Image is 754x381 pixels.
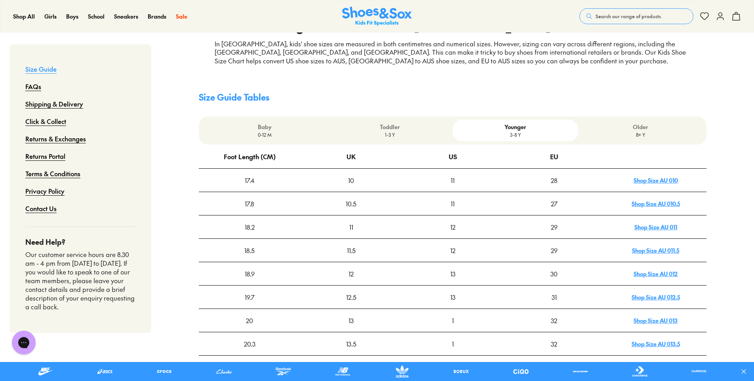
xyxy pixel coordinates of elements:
a: Shoes & Sox [342,7,412,26]
div: 11 [402,192,503,215]
div: 31 [504,286,604,308]
div: 2 [402,356,503,378]
span: Brands [148,12,166,20]
span: Sneakers [114,12,138,20]
div: 10.5 [301,192,401,215]
div: 33 [504,356,604,378]
a: Contact Us [25,200,57,217]
div: 12 [301,263,401,285]
img: SNS_Logo_Responsive.svg [342,7,412,26]
div: 17.4 [199,169,300,191]
a: School [88,12,105,21]
div: 12 [402,239,503,261]
a: Returns & Exchanges [25,130,86,147]
div: 18.9 [199,263,300,285]
span: School [88,12,105,20]
div: 20 [199,309,300,331]
a: Shop Size AU 011 [634,223,677,231]
div: UK [347,145,356,168]
a: Shop Size AU 012 [634,270,678,278]
a: Shop Size AU 012.5 [632,293,680,301]
p: Baby [205,123,324,131]
div: 19.7 [199,286,300,308]
div: 13.5 [301,333,401,355]
a: FAQs [25,78,41,95]
a: Returns Portal [25,147,65,165]
span: Shop All [13,12,35,20]
div: 13 [402,263,503,285]
p: Younger [456,123,575,131]
div: 1 [301,356,401,378]
div: 11 [402,169,503,191]
div: 17.8 [199,192,300,215]
a: Terms & Conditions [25,165,80,182]
a: Shop Size AU 013 [634,316,678,324]
span: Sale [176,12,187,20]
a: Shipping & Delivery [25,95,83,112]
p: 8+ Y [581,131,700,138]
p: 0-12 M [205,131,324,138]
div: 13 [402,286,503,308]
div: 29 [504,239,604,261]
div: 13 [301,309,401,331]
a: Sale [176,12,187,21]
div: 28 [504,169,604,191]
div: 12.5 [301,286,401,308]
p: Our customer service hours are 8.30 am - 4 pm from [DATE] to [DATE]. If you would like to speak t... [25,250,135,311]
span: Search our range of products [596,13,661,20]
div: 32 [504,333,604,355]
div: 11 [301,216,401,238]
a: Shop Size AU 013.5 [632,340,680,348]
button: Search our range of products [579,8,693,24]
a: Privacy Policy [25,182,65,200]
p: 3-8 Y [456,131,575,138]
a: Shop Size AU 010 [634,176,678,184]
a: Brands [148,12,166,21]
div: 12 [402,216,503,238]
span: Boys [66,12,78,20]
div: EU [550,145,558,168]
a: Click & Collect [25,112,66,130]
h4: Need Help? [25,236,135,247]
p: Older [581,123,700,131]
div: 20.6 [199,356,300,378]
p: 1-3 Y [331,131,449,138]
div: 29 [504,216,604,238]
div: 11.5 [301,239,401,261]
a: Boys [66,12,78,21]
div: 1 [402,309,503,331]
a: Girls [44,12,57,21]
p: In [GEOGRAPHIC_DATA], kids' shoe sizes are measured in both centimetres and numerical sizes. Howe... [215,40,691,66]
div: Foot Length (CM) [224,145,276,168]
iframe: Gorgias live chat messenger [8,328,40,357]
div: 18.2 [199,216,300,238]
div: US [449,145,457,168]
a: Shop All [13,12,35,21]
div: 32 [504,309,604,331]
div: 30 [504,263,604,285]
div: 27 [504,192,604,215]
a: Shop Size AU 011.5 [632,246,679,254]
div: 1 [402,333,503,355]
p: Toddler [331,123,449,131]
div: 10 [301,169,401,191]
a: Size Guide [25,60,57,78]
a: Shop Size AU 010.5 [632,200,680,208]
span: Girls [44,12,57,20]
div: 20.3 [199,333,300,355]
div: 18.5 [199,239,300,261]
h4: Size Guide Tables [199,91,706,104]
a: Sneakers [114,12,138,21]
